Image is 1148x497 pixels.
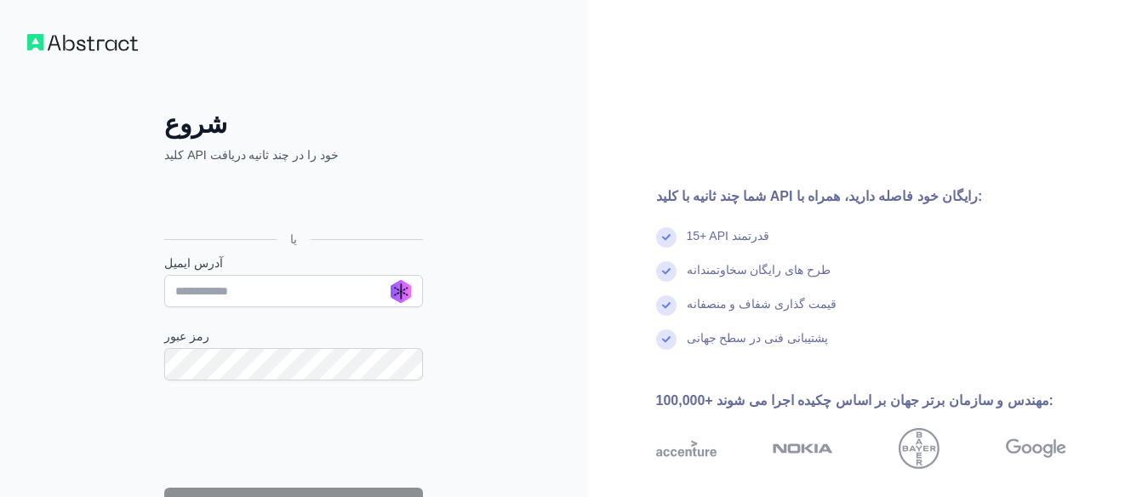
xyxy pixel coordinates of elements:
img: علامت تیک [656,227,677,248]
label: رمز عبور [164,328,423,345]
img: علامت تیک [656,295,677,316]
div: طرح های رایگان سخاوتمندانه [687,261,831,295]
img: نوکیا [773,428,833,469]
div: شما چند ثانیه با کلید API رایگان خود فاصله دارید، همراه با: [656,186,1122,207]
div: ورود به سیستم با Google. در زبانه جدید باز می‌شود [164,182,420,220]
p: کلید API خود را در چند ثانیه دریافت [164,146,423,163]
img: علامت تیک [656,329,677,350]
span: یا [277,231,311,248]
img: Accenture [656,428,717,469]
img: باواریایی [899,428,940,469]
iframe: دکمه «ورود به سیستم با Google» [156,182,428,220]
h2: شروع [164,109,423,140]
img: گوگل [1006,428,1066,469]
img: علامت تیک [656,261,677,282]
div: 15+ API قدرتمند [687,227,769,261]
div: 100,000+ مهندس و سازمان برتر جهان بر اساس چکیده اجرا می شوند: [656,391,1122,411]
img: گردش [27,34,138,51]
iframe: reCAPTCHA [164,401,423,467]
div: پشتیبانی فنی در سطح جهانی [687,329,829,363]
label: آدرس ایمیل [164,254,423,271]
div: قیمت گذاری شفاف و منصفانه [687,295,837,329]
